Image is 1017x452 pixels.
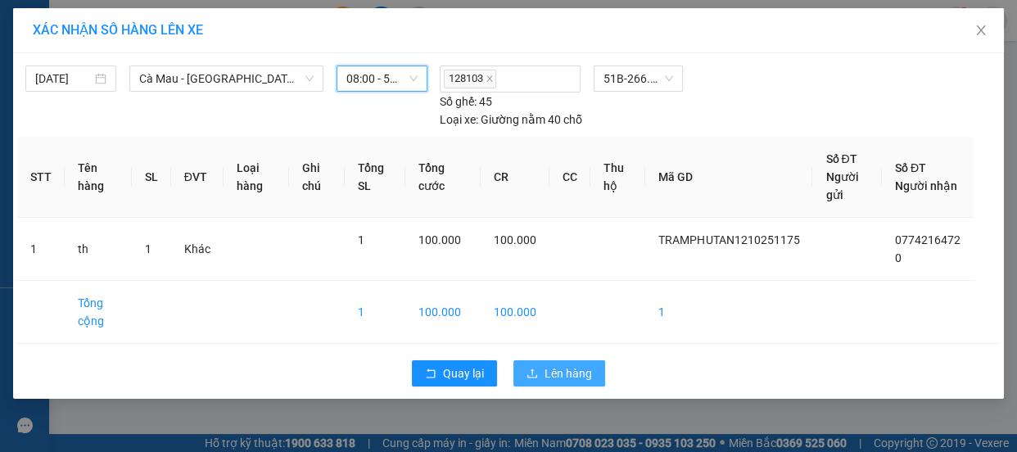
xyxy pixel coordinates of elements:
th: Tổng cước [405,137,481,218]
th: ĐVT [171,137,224,218]
button: uploadLên hàng [513,360,605,386]
span: rollback [425,368,436,381]
span: 100.000 [494,233,536,246]
span: close [974,24,988,37]
th: SL [132,137,171,218]
td: th [65,218,132,281]
td: Tổng cộng [65,281,132,344]
th: CC [549,137,590,218]
th: Loại hàng [224,137,289,218]
th: Tổng SL [345,137,405,218]
button: Close [958,8,1004,54]
th: Mã GD [645,137,812,218]
span: 0774216472 [895,233,960,246]
span: 0 [895,251,902,264]
th: STT [17,137,65,218]
th: Ghi chú [289,137,345,218]
th: CR [481,137,549,218]
td: 1 [645,281,812,344]
span: 1 [358,233,364,246]
input: 12/10/2025 [35,70,92,88]
th: Thu hộ [590,137,645,218]
span: Số ĐT [895,161,926,174]
td: 100.000 [405,281,481,344]
span: upload [527,368,538,381]
div: 45 [440,93,492,111]
span: Loại xe: [440,111,478,129]
span: Quay lại [443,364,484,382]
span: Cà Mau - Sài Gòn - Đồng Nai [139,66,314,91]
span: XÁC NHẬN SỐ HÀNG LÊN XE [33,22,203,38]
span: Người nhận [895,179,957,192]
span: 100.000 [418,233,461,246]
span: Số ĐT [825,152,857,165]
span: 51B-266.52 [603,66,673,91]
span: Lên hàng [545,364,592,382]
span: Số ghế: [440,93,477,111]
th: Tên hàng [65,137,132,218]
td: 1 [17,218,65,281]
div: Giường nằm 40 chỗ [440,111,582,129]
span: 128103 [444,70,496,88]
td: 100.000 [481,281,549,344]
span: Người gửi [825,170,858,201]
button: rollbackQuay lại [412,360,497,386]
td: 1 [345,281,405,344]
span: 08:00 - 51B-266.52 [346,66,418,91]
span: close [486,75,494,83]
span: TRAMPHUTAN1210251175 [658,233,799,246]
span: 1 [145,242,151,255]
td: Khác [171,218,224,281]
span: down [305,74,314,84]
